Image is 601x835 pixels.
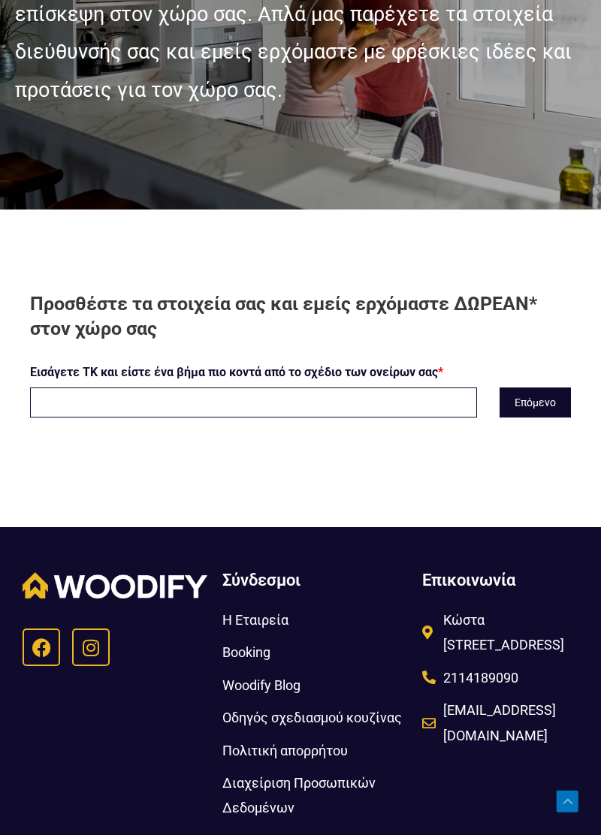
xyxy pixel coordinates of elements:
span: Η Εταιρεία [222,607,288,632]
a: [EMAIL_ADDRESS][DOMAIN_NAME] [422,698,578,748]
a: Διαχείριση Προσωπικών Δεδομένων [222,770,407,821]
span: Πολιτική απορρήτου [222,738,348,763]
a: Πολιτική απορρήτου [222,738,407,763]
a: Η Εταιρεία [222,607,407,632]
span: Σύνδεσμοι [222,571,300,589]
a: Woodify Blog [222,673,407,698]
img: Woodify [23,572,207,598]
label: Εισάγετε ΤΚ και είστε ένα βήμα πιο κοντά από το σχέδιο των ονείρων σας [30,361,443,384]
a: Booking [222,640,407,665]
span: Επικοινωνία [422,571,515,589]
h2: Προσθέστε τα στοιχεία σας και εμείς ερχόμαστε ΔΩΡΕΑΝ* στον χώρο σας [30,292,571,341]
a: Κώστα [STREET_ADDRESS] [422,607,578,658]
span: Οδηγός σχεδιασμού κουζίνας [222,705,402,730]
a: 2114189090 [422,665,578,690]
span: Woodify Blog [222,673,300,698]
span: Κώστα [STREET_ADDRESS] [439,607,579,658]
button: Επόμενο [500,387,571,417]
span: 2114189090 [439,665,518,690]
span: [EMAIL_ADDRESS][DOMAIN_NAME] [439,698,579,748]
a: Οδηγός σχεδιασμού κουζίνας [222,705,407,730]
span: Booking [222,640,270,665]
